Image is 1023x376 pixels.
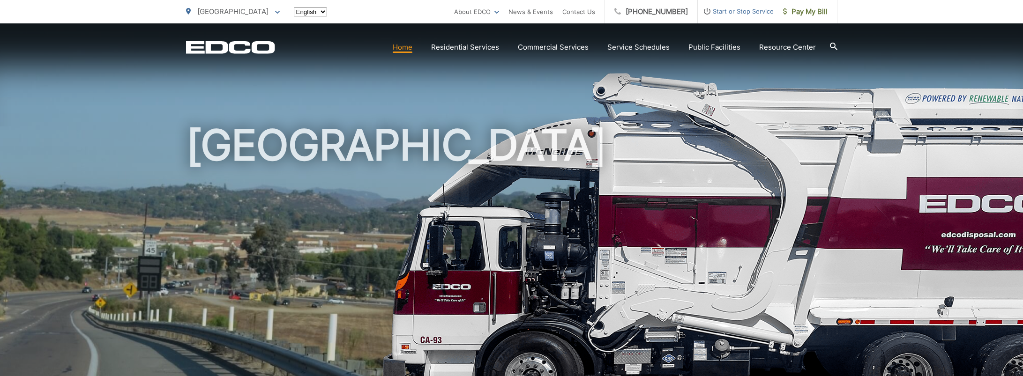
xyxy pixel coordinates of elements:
[454,6,499,17] a: About EDCO
[508,6,553,17] a: News & Events
[393,42,412,53] a: Home
[294,7,327,16] select: Select a language
[518,42,589,53] a: Commercial Services
[759,42,816,53] a: Resource Center
[431,42,499,53] a: Residential Services
[186,41,275,54] a: EDCD logo. Return to the homepage.
[197,7,269,16] span: [GEOGRAPHIC_DATA]
[562,6,595,17] a: Contact Us
[783,6,828,17] span: Pay My Bill
[607,42,670,53] a: Service Schedules
[688,42,740,53] a: Public Facilities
